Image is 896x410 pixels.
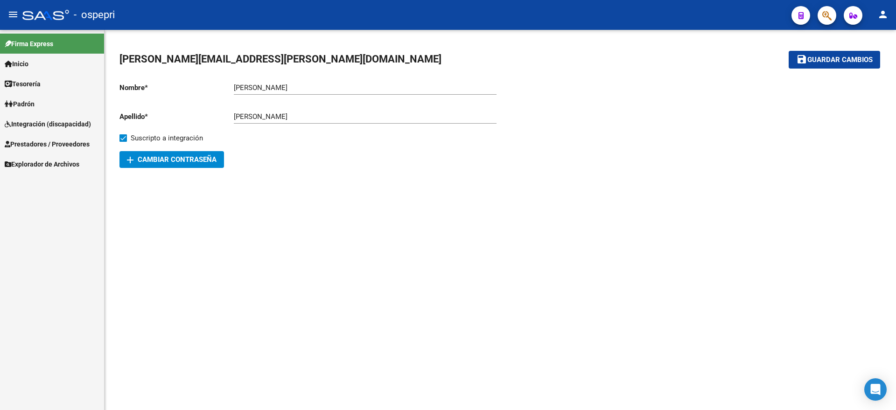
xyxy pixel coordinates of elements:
[119,83,234,93] p: Nombre
[119,151,224,168] button: Cambiar Contraseña
[119,111,234,122] p: Apellido
[5,39,53,49] span: Firma Express
[5,99,35,109] span: Padrón
[5,159,79,169] span: Explorador de Archivos
[7,9,19,20] mat-icon: menu
[789,51,880,68] button: Guardar cambios
[125,154,136,166] mat-icon: add
[5,59,28,69] span: Inicio
[119,53,441,65] span: [PERSON_NAME][EMAIL_ADDRESS][PERSON_NAME][DOMAIN_NAME]
[5,79,41,89] span: Tesorería
[74,5,115,25] span: - ospepri
[864,378,887,401] div: Open Intercom Messenger
[131,132,203,144] span: Suscripto a integración
[127,155,217,164] span: Cambiar Contraseña
[877,9,889,20] mat-icon: person
[807,56,873,64] span: Guardar cambios
[5,139,90,149] span: Prestadores / Proveedores
[5,119,91,129] span: Integración (discapacidad)
[796,54,807,65] mat-icon: save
